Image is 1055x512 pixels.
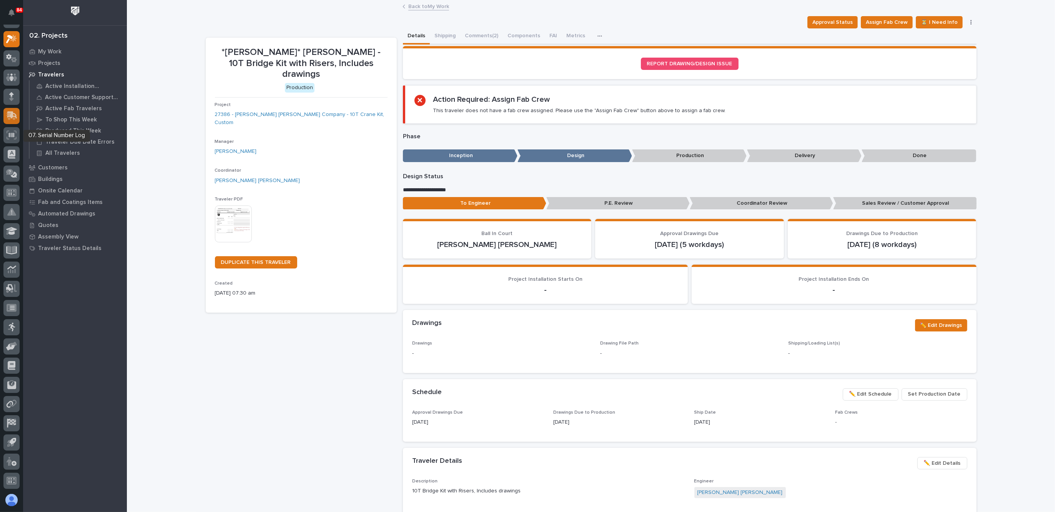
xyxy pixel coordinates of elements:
[403,197,546,210] p: To Engineer
[45,116,97,123] p: To Shop This Week
[866,18,908,27] span: Assign Fab Crew
[412,487,685,495] p: 10T Bridge Kit with Risers, Includes drawings
[45,83,121,90] p: Active Installation Travelers
[843,388,899,401] button: ✏️ Edit Schedule
[747,149,862,162] p: Delivery
[215,139,234,144] span: Manager
[45,128,101,134] p: Produced This Week
[412,457,462,466] h2: Traveler Details
[788,341,840,346] span: Shipping/Loading List(s)
[694,410,716,415] span: Ship Date
[924,459,961,468] span: ✏️ Edit Details
[797,240,967,249] p: [DATE] (8 workdays)
[604,240,775,249] p: [DATE] (5 workdays)
[403,173,977,180] p: Design Status
[647,61,732,66] span: REPORT DRAWING/DESIGN ISSUE
[215,289,388,297] p: [DATE] 07:30 am
[849,389,892,399] span: ✏️ Edit Schedule
[38,234,78,240] p: Assembly View
[632,149,747,162] p: Production
[908,389,961,399] span: Set Production Date
[403,149,518,162] p: Inception
[412,479,438,484] span: Description
[23,69,127,80] a: Travelers
[403,28,430,45] button: Details
[412,341,432,346] span: Drawings
[482,231,513,236] span: Ball In Court
[503,28,545,45] button: Components
[45,139,115,146] p: Traveler Due Date Errors
[221,260,291,265] span: DUPLICATE THIS TRAVELER
[641,58,739,70] a: REPORT DRAWING/DESIGN ISSUE
[30,136,127,147] a: Traveler Due Date Errors
[694,479,714,484] span: Engineer
[38,245,102,252] p: Traveler Status Details
[701,285,967,295] p: -
[38,60,60,67] p: Projects
[23,46,127,57] a: My Work
[902,388,967,401] button: Set Production Date
[433,107,726,114] p: This traveler does not have a fab crew assigned. Please use the "Assign Fab Crew" button above to...
[30,147,127,158] a: All Travelers
[846,231,918,236] span: Drawings Due to Production
[23,173,127,185] a: Buildings
[553,418,685,426] p: [DATE]
[412,350,591,358] p: -
[3,492,20,508] button: users-avatar
[23,196,127,208] a: Fab and Coatings Items
[23,162,127,173] a: Customers
[38,187,83,194] p: Onsite Calendar
[412,410,463,415] span: Approval Drawings Due
[38,48,62,55] p: My Work
[45,150,80,157] p: All Travelers
[68,4,82,18] img: Workspace Logo
[518,149,632,162] p: Design
[30,103,127,114] a: Active Fab Travelers
[403,133,977,140] p: Phase
[408,2,449,10] a: Back toMy Work
[285,83,315,93] div: Production
[661,231,719,236] span: Approval Drawings Due
[833,197,977,210] p: Sales Review / Customer Approval
[30,81,127,91] a: Active Installation Travelers
[812,18,853,27] span: Approval Status
[917,457,967,469] button: ✏️ Edit Details
[17,7,22,13] p: 84
[215,103,231,107] span: Project
[215,256,297,268] a: DUPLICATE THIS TRAVELER
[38,176,63,183] p: Buildings
[600,341,639,346] span: Drawing File Path
[807,16,858,28] button: Approval Status
[412,240,582,249] p: [PERSON_NAME] [PERSON_NAME]
[10,9,20,22] div: Notifications84
[412,285,679,295] p: -
[215,281,233,286] span: Created
[835,410,858,415] span: Fab Crews
[412,418,544,426] p: [DATE]
[412,319,442,328] h2: Drawings
[600,350,602,358] p: -
[430,28,460,45] button: Shipping
[921,18,958,27] span: ⏳ I Need Info
[412,388,442,397] h2: Schedule
[562,28,590,45] button: Metrics
[862,149,976,162] p: Done
[29,32,68,40] div: 02. Projects
[215,147,257,156] a: [PERSON_NAME]
[38,210,95,217] p: Automated Drawings
[30,114,127,125] a: To Shop This Week
[45,105,102,112] p: Active Fab Travelers
[920,321,962,330] span: ✏️ Edit Drawings
[23,208,127,219] a: Automated Drawings
[45,94,121,101] p: Active Customer Support Travelers
[916,16,963,28] button: ⏳ I Need Info
[215,47,388,80] p: *[PERSON_NAME]* [PERSON_NAME] - 10T Bridge Kit with Risers, Includes drawings
[23,219,127,231] a: Quotes
[23,231,127,242] a: Assembly View
[23,242,127,254] a: Traveler Status Details
[30,125,127,136] a: Produced This Week
[3,5,20,21] button: Notifications
[694,418,826,426] p: [DATE]
[38,199,103,206] p: Fab and Coatings Items
[835,418,967,426] p: -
